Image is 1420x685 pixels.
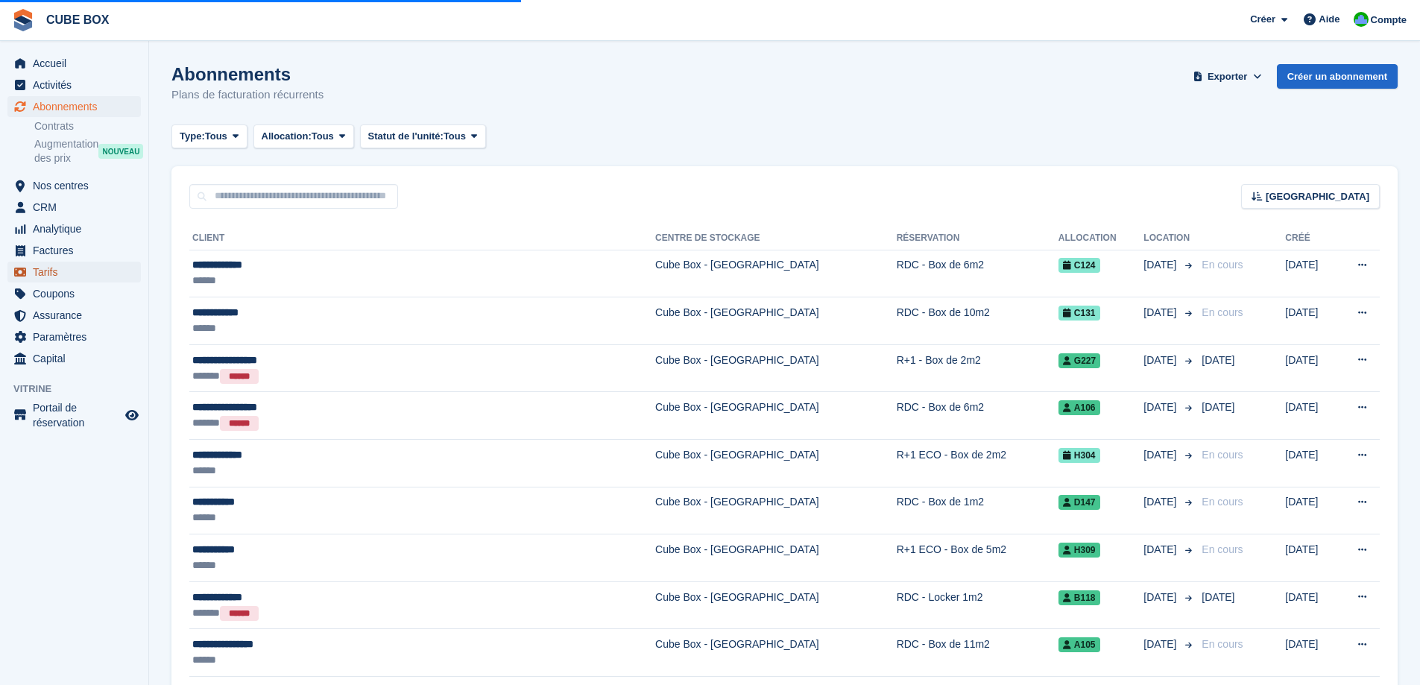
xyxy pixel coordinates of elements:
[1202,259,1243,271] span: En cours
[33,348,122,369] span: Capital
[33,305,122,326] span: Assurance
[655,534,897,582] td: Cube Box - [GEOGRAPHIC_DATA]
[7,218,141,239] a: menu
[897,392,1058,440] td: RDC - Box de 6m2
[33,96,122,117] span: Abonnements
[1354,12,1369,27] img: Cube Box
[1285,392,1334,440] td: [DATE]
[253,124,354,149] button: Allocation: Tous
[7,197,141,218] a: menu
[123,406,141,424] a: Boutique d'aperçu
[1143,542,1179,558] span: [DATE]
[1285,487,1334,534] td: [DATE]
[33,75,122,95] span: Activités
[171,86,324,104] p: Plans de facturation récurrents
[1058,306,1100,321] span: C131
[444,129,466,144] span: Tous
[1285,440,1334,487] td: [DATE]
[655,629,897,677] td: Cube Box - [GEOGRAPHIC_DATA]
[7,175,141,196] a: menu
[897,629,1058,677] td: RDC - Box de 11m2
[7,326,141,347] a: menu
[40,7,115,32] a: CUBE BOX
[1285,581,1334,629] td: [DATE]
[33,283,122,304] span: Coupons
[1058,637,1100,652] span: A105
[33,53,122,74] span: Accueil
[189,227,655,250] th: Client
[1143,257,1179,273] span: [DATE]
[1202,354,1234,366] span: [DATE]
[33,262,122,282] span: Tarifs
[7,305,141,326] a: menu
[897,581,1058,629] td: RDC - Locker 1m2
[1202,306,1243,318] span: En cours
[897,344,1058,392] td: R+1 - Box de 2m2
[33,197,122,218] span: CRM
[1285,629,1334,677] td: [DATE]
[655,227,897,250] th: Centre de stockage
[7,400,141,430] a: menu
[1058,448,1100,463] span: H304
[1143,227,1196,250] th: Location
[34,119,141,133] a: Contrats
[7,262,141,282] a: menu
[1285,534,1334,582] td: [DATE]
[13,382,148,397] span: Vitrine
[1202,638,1243,650] span: En cours
[33,175,122,196] span: Nos centres
[655,581,897,629] td: Cube Box - [GEOGRAPHIC_DATA]
[7,96,141,117] a: menu
[34,137,98,165] span: Augmentation des prix
[897,227,1058,250] th: Réservation
[897,440,1058,487] td: R+1 ECO - Box de 2m2
[1058,353,1100,368] span: G227
[1058,543,1100,558] span: H309
[897,297,1058,345] td: RDC - Box de 10m2
[7,75,141,95] a: menu
[897,250,1058,297] td: RDC - Box de 6m2
[1250,12,1275,27] span: Créer
[1202,496,1243,508] span: En cours
[1371,13,1407,28] span: Compte
[655,487,897,534] td: Cube Box - [GEOGRAPHIC_DATA]
[1277,64,1398,89] a: Créer un abonnement
[171,124,247,149] button: Type: Tous
[1143,400,1179,415] span: [DATE]
[1143,590,1179,605] span: [DATE]
[1143,305,1179,321] span: [DATE]
[98,144,143,159] div: NOUVEAU
[312,129,334,144] span: Tous
[1058,258,1100,273] span: C124
[360,124,486,149] button: Statut de l'unité: Tous
[1202,543,1243,555] span: En cours
[1058,495,1100,510] span: D147
[12,9,34,31] img: stora-icon-8386f47178a22dfd0bd8f6a31ec36ba5ce8667c1dd55bd0f319d3a0aa187defe.svg
[33,326,122,347] span: Paramètres
[368,129,444,144] span: Statut de l'unité:
[1285,227,1334,250] th: Créé
[1058,590,1100,605] span: B118
[1285,250,1334,297] td: [DATE]
[7,348,141,369] a: menu
[1266,189,1369,204] span: [GEOGRAPHIC_DATA]
[171,64,324,84] h1: Abonnements
[1202,449,1243,461] span: En cours
[1202,401,1234,413] span: [DATE]
[34,136,141,166] a: Augmentation des prix NOUVEAU
[897,534,1058,582] td: R+1 ECO - Box de 5m2
[7,53,141,74] a: menu
[1285,344,1334,392] td: [DATE]
[33,240,122,261] span: Factures
[1208,69,1247,84] span: Exporter
[1319,12,1339,27] span: Aide
[655,297,897,345] td: Cube Box - [GEOGRAPHIC_DATA]
[897,487,1058,534] td: RDC - Box de 1m2
[1190,64,1265,89] button: Exporter
[1058,400,1100,415] span: A106
[33,400,122,430] span: Portail de réservation
[1202,591,1234,603] span: [DATE]
[1285,297,1334,345] td: [DATE]
[205,129,227,144] span: Tous
[1143,637,1179,652] span: [DATE]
